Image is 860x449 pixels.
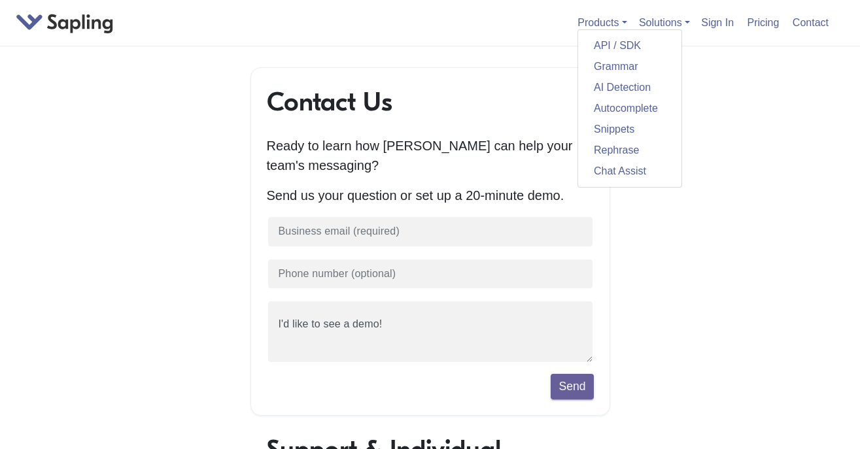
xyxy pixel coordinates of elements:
[267,216,594,248] input: Business email (required)
[578,56,681,77] a: Grammar
[578,119,681,140] a: Snippets
[551,374,593,399] button: Send
[578,161,681,182] a: Chat Assist
[578,77,681,98] a: AI Detection
[696,12,739,33] a: Sign In
[577,17,627,28] a: Products
[267,300,594,363] textarea: I'd like to see a demo!
[578,140,681,161] a: Rephrase
[267,136,594,175] p: Ready to learn how [PERSON_NAME] can help your team's messaging?
[267,186,594,205] p: Send us your question or set up a 20-minute demo.
[787,12,834,33] a: Contact
[577,29,682,188] div: Products
[578,35,681,56] a: API / SDK
[639,17,690,28] a: Solutions
[578,98,681,119] a: Autocomplete
[267,86,594,118] h1: Contact Us
[267,258,594,290] input: Phone number (optional)
[742,12,785,33] a: Pricing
